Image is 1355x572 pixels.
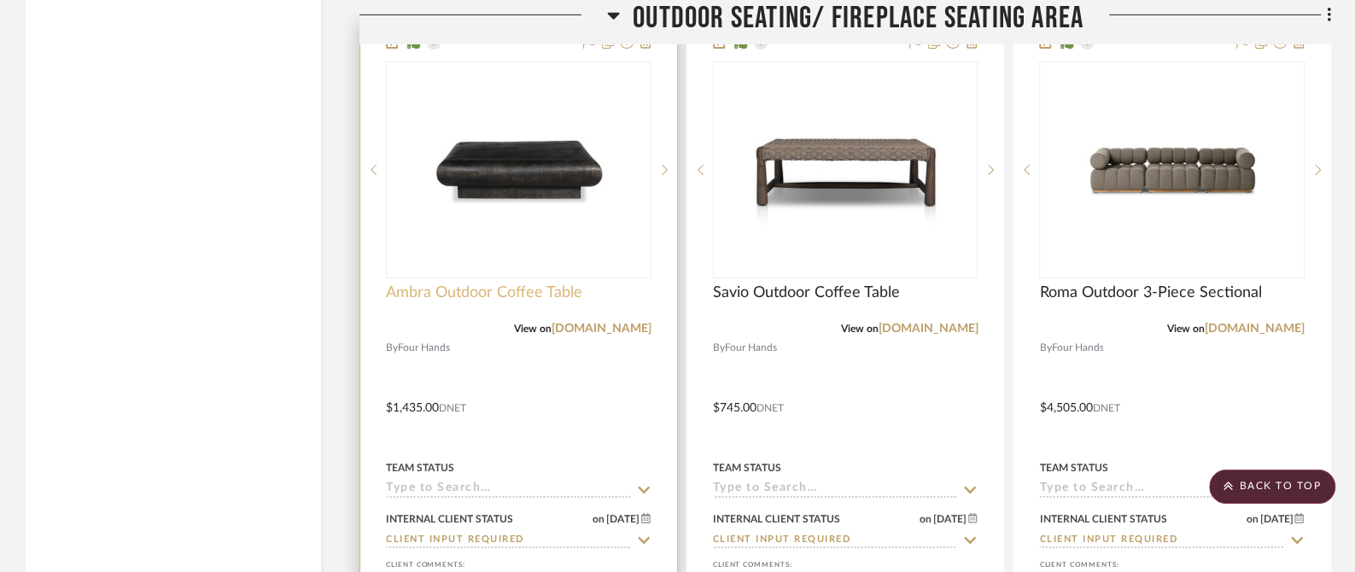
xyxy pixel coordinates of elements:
[713,460,781,476] div: Team Status
[1051,340,1103,356] span: Four Hands
[386,511,513,527] div: Internal Client Status
[387,62,651,277] div: 0
[1258,513,1294,525] span: [DATE]
[1039,511,1166,527] div: Internal Client Status
[593,514,604,524] span: on
[386,460,454,476] div: Team Status
[1039,533,1284,549] input: Type to Search…
[713,340,725,356] span: By
[386,283,582,302] span: Ambra Outdoor Coffee Table
[1205,323,1305,335] a: [DOMAIN_NAME]
[1246,514,1258,524] span: on
[1039,340,1051,356] span: By
[1066,63,1279,277] img: Roma Outdoor 3-Piece Sectional
[1039,283,1261,302] span: Roma Outdoor 3-Piece Sectional
[714,62,978,277] div: 0
[386,482,631,498] input: Type to Search…
[1039,460,1107,476] div: Team Status
[1209,470,1335,504] scroll-to-top-button: BACK TO TOP
[1167,324,1205,334] span: View on
[920,514,932,524] span: on
[713,482,958,498] input: Type to Search…
[552,323,651,335] a: [DOMAIN_NAME]
[386,340,398,356] span: By
[878,323,978,335] a: [DOMAIN_NAME]
[386,533,631,549] input: Type to Search…
[725,340,777,356] span: Four Hands
[514,324,552,334] span: View on
[713,283,900,302] span: Savio Outdoor Coffee Table
[932,513,968,525] span: [DATE]
[412,63,625,277] img: Ambra Outdoor Coffee Table
[1039,482,1284,498] input: Type to Search…
[398,340,450,356] span: Four Hands
[604,513,641,525] span: [DATE]
[840,324,878,334] span: View on
[713,533,958,549] input: Type to Search…
[713,511,840,527] div: Internal Client Status
[739,63,952,277] img: Savio Outdoor Coffee Table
